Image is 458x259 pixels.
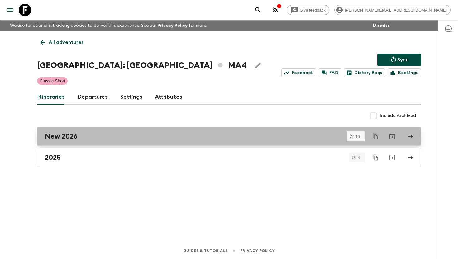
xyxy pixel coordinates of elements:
[183,247,228,254] a: Guides & Tutorials
[319,68,341,77] a: FAQ
[40,78,65,84] p: Classic Short
[7,20,210,31] p: We use functional & tracking cookies to deliver this experience. See our for more.
[287,5,329,15] a: Give feedback
[354,156,364,160] span: 4
[155,90,182,105] a: Attributes
[370,131,381,142] button: Duplicate
[397,56,408,64] p: Sync
[281,68,316,77] a: Feedback
[334,5,451,15] div: [PERSON_NAME][EMAIL_ADDRESS][DOMAIN_NAME]
[37,59,247,72] h1: [GEOGRAPHIC_DATA]: [GEOGRAPHIC_DATA] MA4
[45,132,78,140] h2: New 2026
[157,23,188,28] a: Privacy Policy
[37,36,87,49] a: All adventures
[37,148,421,167] a: 2025
[380,113,416,119] span: Include Archived
[371,21,391,30] button: Dismiss
[252,4,264,16] button: search adventures
[388,68,421,77] a: Bookings
[49,39,83,46] p: All adventures
[341,8,450,12] span: [PERSON_NAME][EMAIL_ADDRESS][DOMAIN_NAME]
[296,8,329,12] span: Give feedback
[37,90,65,105] a: Itineraries
[37,127,421,146] a: New 2026
[45,153,61,162] h2: 2025
[4,4,16,16] button: menu
[377,54,421,66] button: Sync adventure departures to the booking engine
[344,68,385,77] a: Dietary Reqs
[386,151,398,164] button: Archive
[370,152,381,163] button: Duplicate
[240,247,275,254] a: Privacy Policy
[77,90,108,105] a: Departures
[352,134,364,139] span: 16
[252,59,264,72] button: Edit Adventure Title
[386,130,398,143] button: Archive
[120,90,142,105] a: Settings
